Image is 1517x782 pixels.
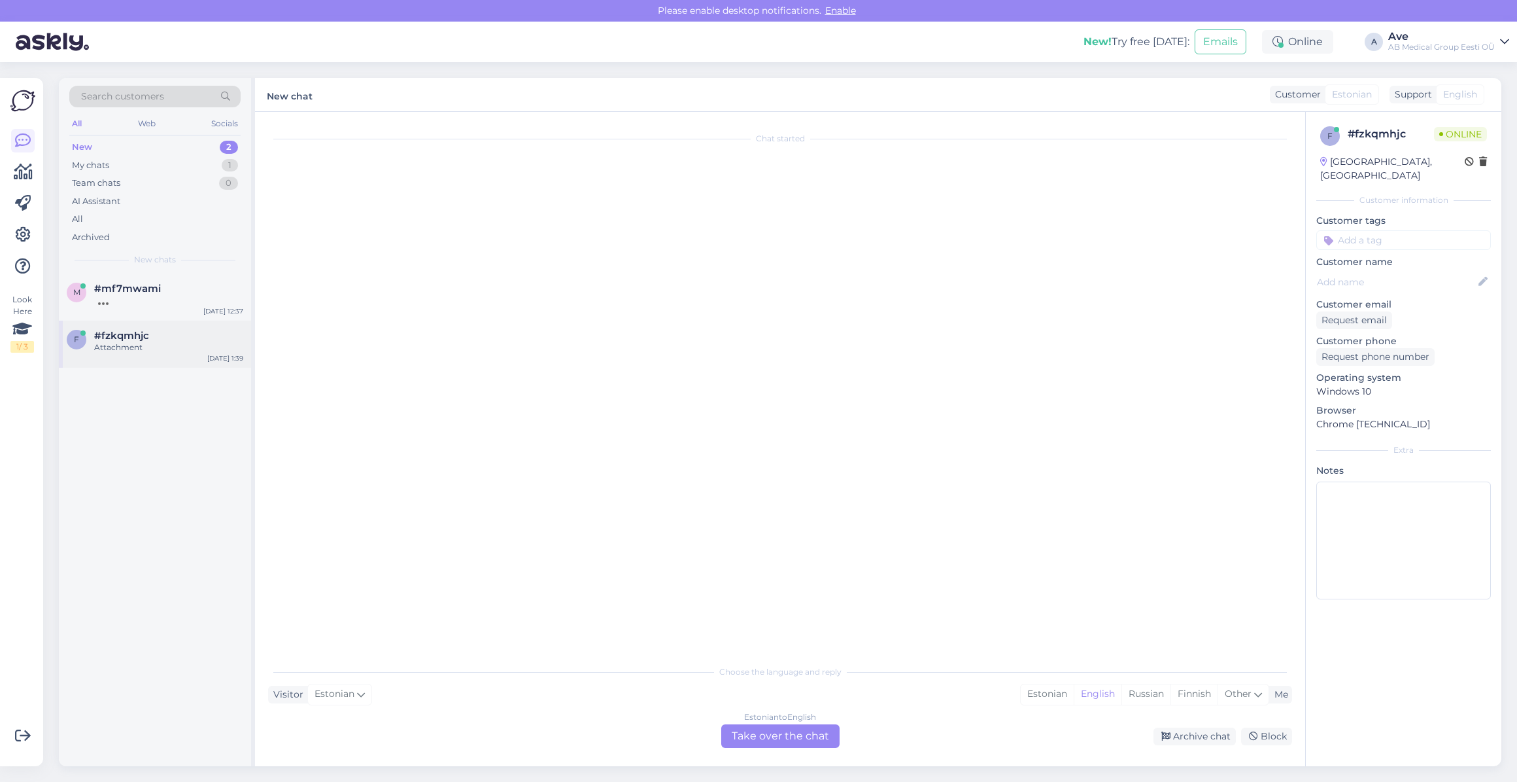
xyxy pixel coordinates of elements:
[268,666,1292,678] div: Choose the language and reply
[1316,334,1491,348] p: Customer phone
[1389,88,1432,101] div: Support
[1332,88,1372,101] span: Estonian
[10,88,35,113] img: Askly Logo
[135,115,158,132] div: Web
[1317,275,1476,289] input: Add name
[1388,42,1495,52] div: AB Medical Group Eesti OÜ
[1348,126,1434,142] div: # fzkqmhjc
[94,342,243,353] div: Attachment
[94,283,161,294] span: #mf7mwami
[1443,88,1477,101] span: English
[1316,464,1491,478] p: Notes
[72,195,120,208] div: AI Assistant
[73,287,80,297] span: m
[1316,404,1491,418] p: Browser
[1316,311,1392,329] div: Request email
[1316,418,1491,431] p: Chrome [TECHNICAL_ID]
[1170,684,1218,704] div: Finnish
[69,115,84,132] div: All
[1121,684,1170,704] div: Russian
[1316,371,1491,385] p: Operating system
[10,341,34,353] div: 1 / 3
[315,687,354,702] span: Estonian
[72,159,109,172] div: My chats
[222,159,238,172] div: 1
[1316,255,1491,269] p: Customer name
[94,330,149,342] span: #fzkqmhjc
[134,254,176,266] span: New chats
[1262,30,1333,54] div: Online
[1316,214,1491,228] p: Customer tags
[267,86,313,103] label: New chat
[209,115,241,132] div: Socials
[1241,728,1292,745] div: Block
[1225,688,1252,700] span: Other
[72,213,83,226] div: All
[219,177,238,190] div: 0
[72,231,110,244] div: Archived
[1083,35,1112,48] b: New!
[1153,728,1236,745] div: Archive chat
[1195,29,1246,54] button: Emails
[1327,131,1333,141] span: f
[10,294,34,353] div: Look Here
[220,141,238,154] div: 2
[268,133,1292,145] div: Chat started
[1074,684,1121,704] div: English
[268,688,303,702] div: Visitor
[744,711,816,723] div: Estonian to English
[1269,688,1288,702] div: Me
[1434,127,1487,141] span: Online
[203,306,243,316] div: [DATE] 12:37
[1083,34,1189,50] div: Try free [DATE]:
[207,353,243,363] div: [DATE] 1:39
[1316,298,1491,311] p: Customer email
[721,724,840,748] div: Take over the chat
[1270,88,1321,101] div: Customer
[1316,348,1435,366] div: Request phone number
[1021,684,1074,704] div: Estonian
[1316,194,1491,206] div: Customer information
[74,334,79,344] span: f
[1365,33,1383,51] div: A
[1316,230,1491,250] input: Add a tag
[1388,31,1509,52] a: AveAB Medical Group Eesti OÜ
[1316,385,1491,399] p: Windows 10
[72,177,120,190] div: Team chats
[1320,155,1465,183] div: [GEOGRAPHIC_DATA], [GEOGRAPHIC_DATA]
[1316,444,1491,456] div: Extra
[72,141,92,154] div: New
[821,5,860,16] span: Enable
[1388,31,1495,42] div: Ave
[81,90,164,103] span: Search customers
